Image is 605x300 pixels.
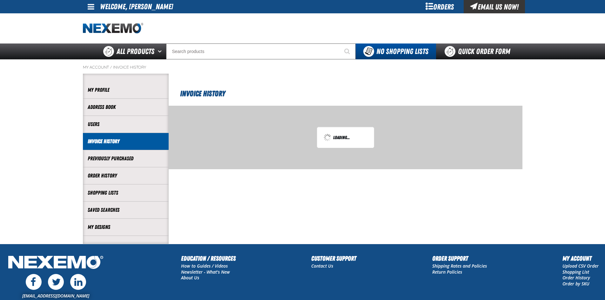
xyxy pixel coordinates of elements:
a: My Profile [88,86,164,94]
h2: Education / Resources [181,254,236,263]
a: My Designs [88,223,164,231]
span: Invoice History [180,89,225,98]
h2: Order Support [432,254,487,263]
a: Order History [88,172,164,179]
div: Loading... [324,134,367,141]
button: You do not have available Shopping Lists. Open to Create a New List [356,43,436,59]
a: How to Guides / Videos [181,263,228,269]
a: Home [83,23,143,34]
a: Upload CSV Order [562,263,599,269]
h2: Customer Support [311,254,356,263]
a: Invoice History [88,138,164,145]
img: Nexemo logo [83,23,143,34]
span: / [110,65,112,70]
nav: Breadcrumbs [83,65,522,70]
img: Nexemo Logo [6,254,105,272]
a: Previously Purchased [88,155,164,162]
h2: My Account [562,254,599,263]
span: All Products [117,46,154,57]
a: Invoice History [113,65,146,70]
a: Newsletter - What's New [181,269,230,275]
a: Shopping Lists [88,189,164,197]
button: Start Searching [340,43,356,59]
a: Return Policies [432,269,462,275]
input: Search [166,43,356,59]
a: Users [88,121,164,128]
a: Shipping Rates and Policies [432,263,487,269]
a: Contact Us [311,263,333,269]
a: Shopping List [562,269,589,275]
a: Quick Order Form [436,43,522,59]
button: Open All Products pages [156,43,166,59]
a: Order by SKU [562,281,589,287]
a: About Us [181,275,199,281]
a: Order History [562,275,590,281]
span: No Shopping Lists [376,47,428,56]
a: Address Book [88,103,164,111]
a: [EMAIL_ADDRESS][DOMAIN_NAME] [22,293,89,299]
a: Saved Searches [88,206,164,214]
a: My Account [83,65,109,70]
